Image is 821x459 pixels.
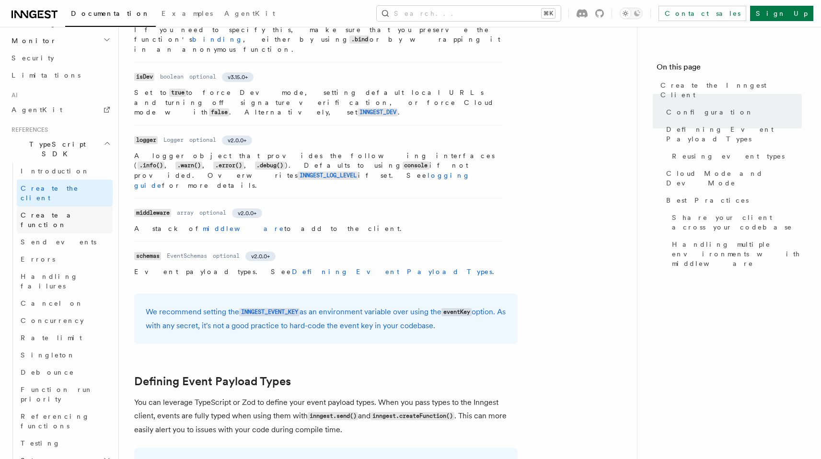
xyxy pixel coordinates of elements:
[8,32,113,49] button: Monitor
[134,151,502,190] p: A logger object that provides the following interfaces ( , , , ). Defaults to using if not provid...
[659,6,746,21] a: Contact sales
[134,396,518,436] p: You can leverage TypeScript or Zod to define your event payload types. When you pass types to the...
[668,209,802,236] a: Share your client across your codebase
[239,308,300,316] code: INNGEST_EVENT_KEY
[750,6,813,21] a: Sign Up
[662,165,802,192] a: Cloud Mode and Dev Mode
[672,213,802,232] span: Share your client across your codebase
[209,108,229,116] code: false
[666,125,802,144] span: Defining Event Payload Types
[8,139,104,159] span: TypeScript SDK
[666,107,753,117] span: Configuration
[21,334,82,342] span: Rate limit
[672,151,785,161] span: Reusing event types
[134,88,502,117] p: Set to to force Dev mode, setting default local URLs and turning off signature verification, or f...
[8,49,113,67] a: Security
[17,233,113,251] a: Send events
[21,238,96,246] span: Send events
[224,10,275,17] span: AgentKit
[21,413,90,430] span: Referencing functions
[668,148,802,165] a: Reusing event types
[657,61,802,77] h4: On this page
[441,308,472,316] code: eventKey
[8,92,18,99] span: AI
[403,161,429,170] code: console
[21,439,60,447] span: Testing
[251,252,270,260] span: v2.0.0+
[12,71,81,79] span: Limitations
[12,106,62,114] span: AgentKit
[134,375,291,388] a: Defining Event Payload Types
[21,299,83,307] span: Cancel on
[219,3,281,26] a: AgentKit
[377,6,561,21] button: Search...⌘K
[17,312,113,329] a: Concurrency
[349,35,370,44] code: .bind
[167,252,207,260] dd: EventSchemas
[17,408,113,435] a: Referencing functions
[134,73,154,81] code: isDev
[358,108,398,116] code: INNGEST_DEV
[203,225,284,232] a: middleware
[228,137,246,144] span: v2.0.0+
[666,169,802,188] span: Cloud Mode and Dev Mode
[192,35,243,43] a: binding
[620,8,643,19] button: Toggle dark mode
[134,224,502,233] p: A stack of to add to the client.
[213,252,240,260] dd: optional
[134,252,161,260] code: schemas
[162,10,213,17] span: Examples
[189,136,216,144] dd: optional
[358,108,398,116] a: INNGEST_DEV
[169,89,186,97] code: true
[17,295,113,312] a: Cancel on
[17,364,113,381] a: Debounce
[668,236,802,272] a: Handling multiple environments with middleware
[163,136,184,144] dd: Logger
[657,77,802,103] a: Create the Inngest Client
[298,172,358,180] code: INNGEST_LOG_LEVEL
[666,195,749,205] span: Best Practices
[199,209,226,217] dd: optional
[17,346,113,364] a: Singleton
[8,136,113,162] button: TypeScript SDK
[298,172,358,179] a: INNGEST_LOG_LEVEL
[134,25,502,54] p: If you need to specify this, make sure that you preserve the function's , either by using or by w...
[8,36,57,46] span: Monitor
[21,351,75,359] span: Singleton
[21,211,78,229] span: Create a function
[21,386,93,403] span: Function run priority
[17,251,113,268] a: Errors
[8,126,48,134] span: References
[138,161,164,170] code: .info()
[17,435,113,452] a: Testing
[17,329,113,346] a: Rate limit
[134,172,470,189] a: logging guide
[177,209,194,217] dd: array
[156,3,219,26] a: Examples
[21,317,84,324] span: Concurrency
[370,412,454,420] code: inngest.createFunction()
[228,73,248,81] span: v3.15.0+
[292,268,492,275] a: Defining Event Payload Types
[238,209,256,217] span: v2.0.0+
[21,255,55,263] span: Errors
[308,412,358,420] code: inngest.send()
[213,161,243,170] code: .error()
[21,167,90,175] span: Introduction
[21,273,78,290] span: Handling failures
[542,9,555,18] kbd: ⌘K
[17,268,113,295] a: Handling failures
[21,368,74,376] span: Debounce
[21,184,79,202] span: Create the client
[65,3,156,27] a: Documentation
[662,192,802,209] a: Best Practices
[662,103,802,121] a: Configuration
[660,80,802,100] span: Create the Inngest Client
[8,67,113,84] a: Limitations
[12,54,54,62] span: Security
[160,73,184,80] dd: boolean
[17,162,113,180] a: Introduction
[71,10,150,17] span: Documentation
[189,73,216,80] dd: optional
